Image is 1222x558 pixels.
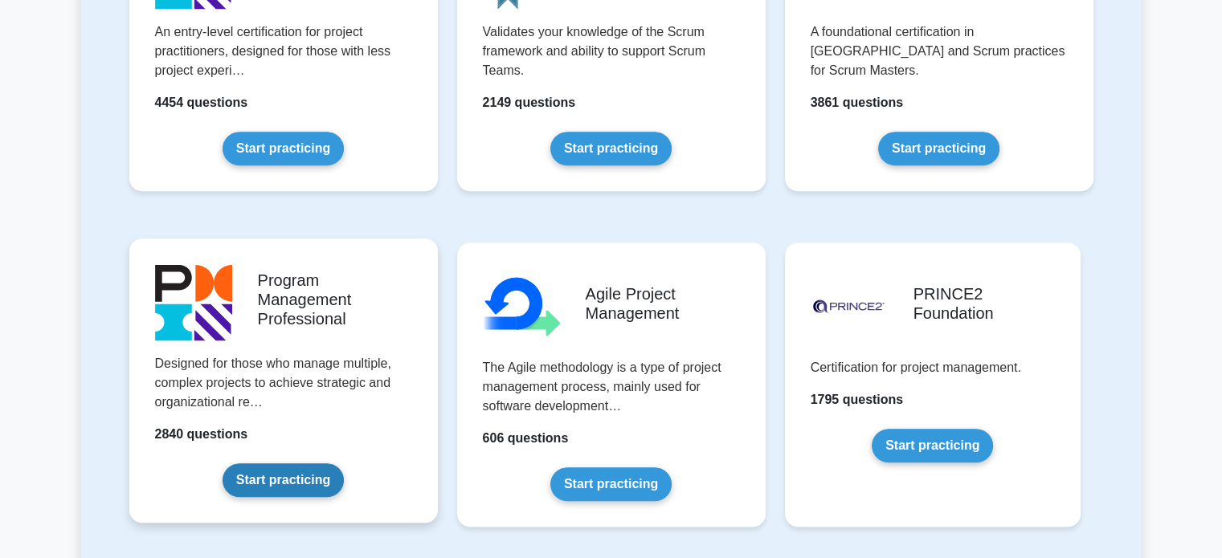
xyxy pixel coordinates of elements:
[550,467,672,501] a: Start practicing
[872,429,993,462] a: Start practicing
[878,132,999,165] a: Start practicing
[223,132,344,165] a: Start practicing
[223,463,344,497] a: Start practicing
[550,132,672,165] a: Start practicing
